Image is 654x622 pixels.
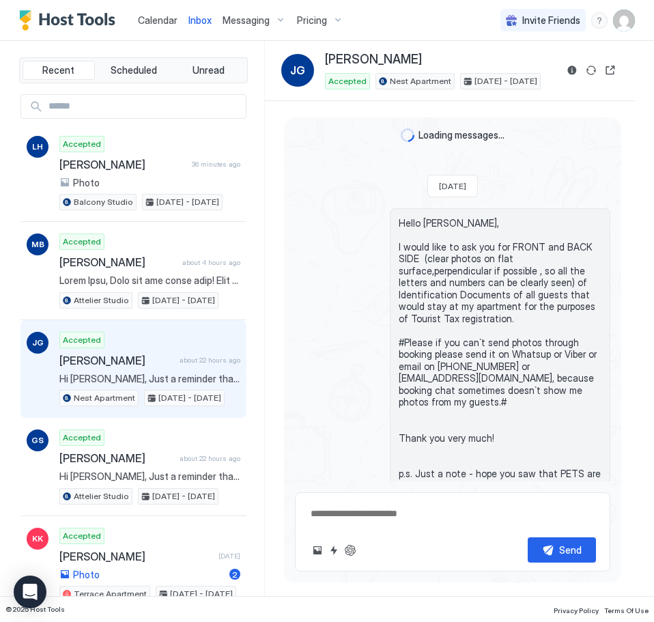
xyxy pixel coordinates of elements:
[218,552,240,561] span: [DATE]
[73,177,100,189] span: Photo
[156,196,219,208] span: [DATE] - [DATE]
[170,588,233,600] span: [DATE] - [DATE]
[328,75,367,87] span: Accepted
[559,543,582,557] div: Send
[63,236,101,248] span: Accepted
[42,64,74,76] span: Recent
[59,550,213,563] span: [PERSON_NAME]
[390,75,451,87] span: Nest Apartment
[613,10,635,31] div: User profile
[59,255,177,269] span: [PERSON_NAME]
[5,605,65,614] span: © 2025 Host Tools
[59,274,240,287] span: Lorem Ipsu, Dolo sit ame conse adip! Elit se doei tempo inc utl. Etd magnaal en Admin 95. Veniam ...
[59,373,240,385] span: Hi [PERSON_NAME], Just a reminder that your check-out is [DATE]. Before you check-out please wash...
[59,451,174,465] span: [PERSON_NAME]
[290,62,305,79] span: JG
[564,62,580,79] button: Reservation information
[32,337,44,349] span: JG
[43,95,246,118] input: Input Field
[73,569,100,581] span: Photo
[23,61,95,80] button: Recent
[399,217,601,599] span: Hello [PERSON_NAME], I would like to ask you for FRONT and BACK SIDE (clear photos on flat surfac...
[554,602,599,617] a: Privacy Policy
[32,141,43,153] span: LH
[98,61,170,80] button: Scheduled
[19,10,122,31] a: Host Tools Logo
[111,64,157,76] span: Scheduled
[604,606,649,614] span: Terms Of Use
[401,128,414,142] div: loading
[74,588,147,600] span: Terrace Apartment
[19,57,248,83] div: tab-group
[158,392,221,404] span: [DATE] - [DATE]
[554,606,599,614] span: Privacy Policy
[223,14,270,27] span: Messaging
[528,537,596,563] button: Send
[180,454,240,463] span: about 22 hours ago
[180,356,240,365] span: about 22 hours ago
[188,13,212,27] a: Inbox
[138,13,177,27] a: Calendar
[591,12,608,29] div: menu
[232,569,238,580] span: 2
[59,354,174,367] span: [PERSON_NAME]
[14,576,46,608] div: Open Intercom Messenger
[604,602,649,617] a: Terms Of Use
[326,542,342,559] button: Quick reply
[32,533,43,545] span: KK
[297,14,327,27] span: Pricing
[74,490,129,503] span: Attelier Studio
[193,64,225,76] span: Unread
[74,392,135,404] span: Nest Apartment
[138,14,177,26] span: Calendar
[74,196,133,208] span: Balcony Studio
[74,294,129,307] span: Attelier Studio
[439,181,466,191] span: [DATE]
[31,238,44,251] span: MB
[59,158,186,171] span: [PERSON_NAME]
[602,62,619,79] button: Open reservation
[583,62,599,79] button: Sync reservation
[63,334,101,346] span: Accepted
[152,294,215,307] span: [DATE] - [DATE]
[63,432,101,444] span: Accepted
[522,14,580,27] span: Invite Friends
[59,470,240,483] span: Hi [PERSON_NAME], Just a reminder that your check-out is [DATE]. Before you check-out please wash...
[309,542,326,559] button: Upload image
[192,160,240,169] span: 36 minutes ago
[31,434,44,447] span: GS
[342,542,358,559] button: ChatGPT Auto Reply
[63,530,101,542] span: Accepted
[152,490,215,503] span: [DATE] - [DATE]
[325,52,422,68] span: [PERSON_NAME]
[418,129,504,141] span: Loading messages...
[188,14,212,26] span: Inbox
[474,75,537,87] span: [DATE] - [DATE]
[172,61,244,80] button: Unread
[63,138,101,150] span: Accepted
[182,258,240,267] span: about 4 hours ago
